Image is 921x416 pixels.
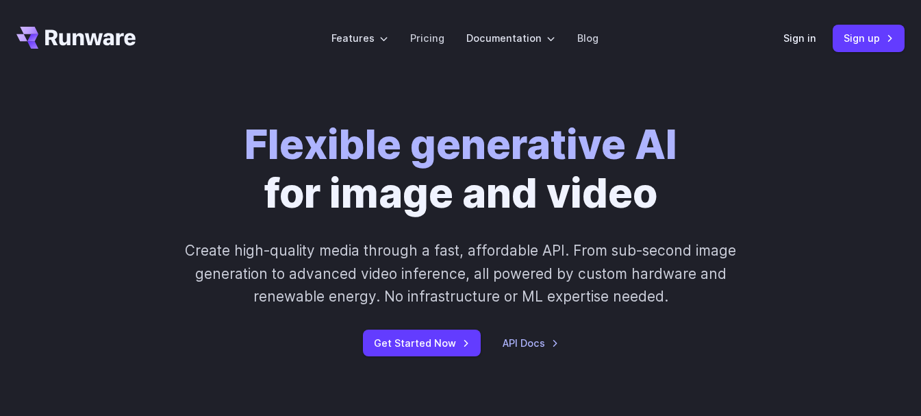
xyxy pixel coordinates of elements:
[244,120,677,169] strong: Flexible generative AI
[577,30,598,46] a: Blog
[466,30,555,46] label: Documentation
[16,27,136,49] a: Go to /
[176,239,744,308] p: Create high-quality media through a fast, affordable API. From sub-second image generation to adv...
[244,121,677,217] h1: for image and video
[503,335,559,351] a: API Docs
[410,30,444,46] a: Pricing
[783,30,816,46] a: Sign in
[833,25,905,51] a: Sign up
[363,330,481,356] a: Get Started Now
[331,30,388,46] label: Features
